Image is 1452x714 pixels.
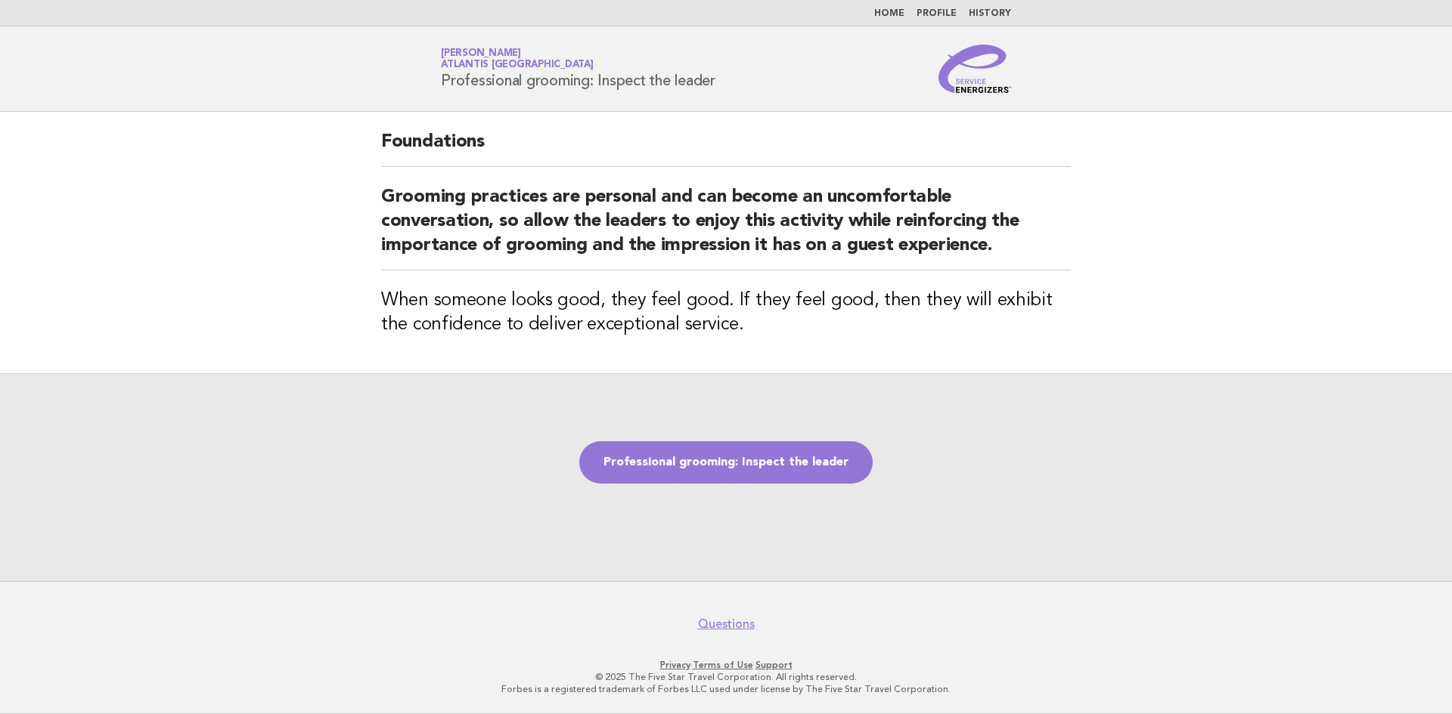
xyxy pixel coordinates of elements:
h1: Professional grooming: Inspect the leader [441,49,715,88]
a: Professional grooming: Inspect the leader [579,441,873,484]
img: Service Energizers [939,45,1011,93]
a: Privacy [660,660,690,670]
a: History [969,9,1011,18]
span: Atlantis [GEOGRAPHIC_DATA] [441,60,594,70]
h2: Grooming practices are personal and can become an uncomfortable conversation, so allow the leader... [381,185,1071,270]
a: Support [755,660,793,670]
a: Terms of Use [693,660,753,670]
a: [PERSON_NAME]Atlantis [GEOGRAPHIC_DATA] [441,48,594,70]
p: © 2025 The Five Star Travel Corporation. All rights reserved. [263,671,1189,683]
h3: When someone looks good, they feel good. If they feel good, then they will exhibit the confidence... [381,289,1071,337]
p: Forbes is a registered trademark of Forbes LLC used under license by The Five Star Travel Corpora... [263,683,1189,695]
h2: Foundations [381,130,1071,167]
a: Questions [698,617,755,632]
a: Home [874,9,904,18]
p: · · [263,659,1189,671]
a: Profile [917,9,957,18]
